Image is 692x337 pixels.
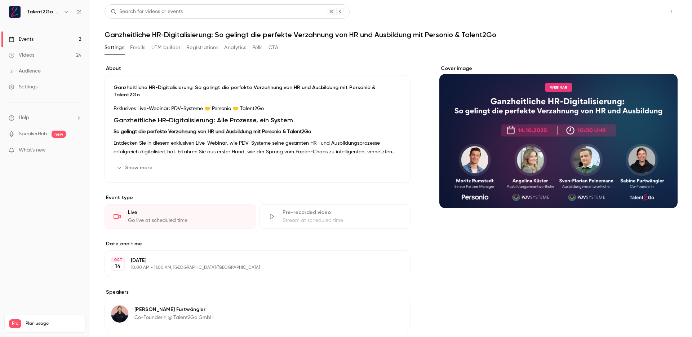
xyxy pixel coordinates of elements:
div: Videos [9,52,34,59]
h1: Ganzheitliche HR-Digitalisierung: Alle Prozesse, ein System [114,116,402,124]
img: Sabine Furtwängler [111,305,128,323]
strong: So gelingt die perfekte Verzahnung von HR und Ausbildung mit Personio & Talent2Go [114,129,311,134]
label: Speakers [105,289,411,296]
li: help-dropdown-opener [9,114,81,122]
p: 10:00 AM - 11:00 AM, [GEOGRAPHIC_DATA]/[GEOGRAPHIC_DATA] [131,265,372,271]
label: Cover image [439,65,678,72]
div: LiveGo live at scheduled time [105,204,256,229]
span: Plan usage [26,321,81,327]
label: Date and time [105,240,411,248]
h1: Ganzheitliche HR-Digitalisierung: So gelingt die perfekte Verzahnung von HR und Ausbildung mit Pe... [105,30,678,39]
button: Share [632,4,660,19]
span: Pro [9,319,21,328]
div: Pre-recorded video [283,209,402,216]
button: Emails [130,42,145,53]
div: Live [128,209,247,216]
div: OCT [111,257,124,262]
button: Registrations [186,42,218,53]
span: Help [19,114,29,122]
button: CTA [269,42,278,53]
span: What's new [19,146,46,154]
p: Co-Founderin @ Talent2Go GmbH [134,314,213,321]
p: Exklusives Live-Webinar: PDV-Systeme 🤝 Personio 🤝 Talent2Go [114,104,402,113]
h6: Talent2Go GmbH [27,8,61,16]
p: [PERSON_NAME] Furtwängler [134,306,213,313]
p: Entdecken Sie in diesem exklusiven Live-Webinar, wie PDV-Systeme seine gesamten HR- und Ausbildun... [114,139,402,156]
button: UTM builder [151,42,181,53]
span: new [52,131,66,138]
div: Settings [9,83,37,91]
div: Audience [9,67,41,75]
button: Analytics [224,42,247,53]
button: Settings [105,42,124,53]
div: Search for videos or events [111,8,183,16]
div: Sabine Furtwängler[PERSON_NAME] FurtwänglerCo-Founderin @ Talent2Go GmbH [105,299,411,329]
a: SpeakerHub [19,130,47,138]
div: Stream at scheduled time [283,217,402,224]
img: Talent2Go GmbH [9,6,21,18]
section: Cover image [439,65,678,208]
p: Ganzheitliche HR-Digitalisierung: So gelingt die perfekte Verzahnung von HR und Ausbildung mit Pe... [114,84,402,99]
button: Show more [114,162,157,174]
div: Pre-recorded videoStream at scheduled time [259,204,411,229]
p: 14 [115,263,121,270]
p: Event type [105,194,411,201]
div: Events [9,36,34,43]
label: About [105,65,411,72]
div: Go live at scheduled time [128,217,247,224]
button: Polls [252,42,263,53]
p: [DATE] [131,257,372,264]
